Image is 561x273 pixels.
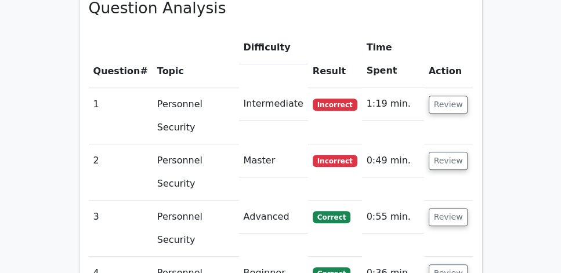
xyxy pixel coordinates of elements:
[313,155,357,166] span: Incorrect
[239,31,308,64] th: Difficulty
[89,31,153,88] th: #
[362,88,424,121] td: 1:19 min.
[153,201,239,257] td: Personnel Security
[362,201,424,234] td: 0:55 min.
[308,31,362,88] th: Result
[153,88,239,144] td: Personnel Security
[424,31,473,88] th: Action
[153,144,239,201] td: Personnel Security
[153,31,239,88] th: Topic
[89,88,153,144] td: 1
[239,144,308,177] td: Master
[429,152,468,170] button: Review
[429,96,468,114] button: Review
[239,88,308,121] td: Intermediate
[93,65,140,77] span: Question
[429,208,468,226] button: Review
[313,211,350,223] span: Correct
[89,201,153,257] td: 3
[89,144,153,201] td: 2
[313,99,357,110] span: Incorrect
[362,31,424,88] th: Time Spent
[362,144,424,177] td: 0:49 min.
[239,201,308,234] td: Advanced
